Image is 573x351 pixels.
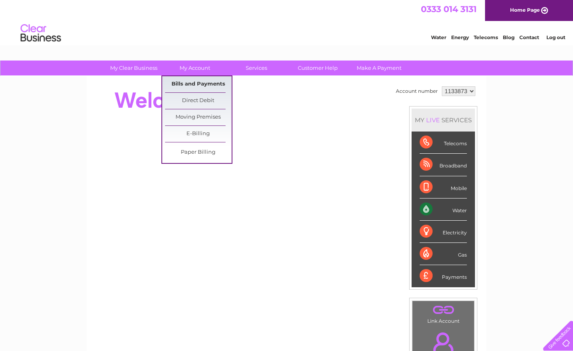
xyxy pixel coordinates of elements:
[451,34,469,40] a: Energy
[420,176,467,198] div: Mobile
[412,109,475,132] div: MY SERVICES
[165,76,232,92] a: Bills and Payments
[165,126,232,142] a: E-Billing
[223,61,290,75] a: Services
[420,154,467,176] div: Broadband
[420,198,467,221] div: Water
[425,116,441,124] div: LIVE
[165,109,232,125] a: Moving Premises
[394,84,440,98] td: Account number
[346,61,412,75] a: Make A Payment
[420,132,467,154] div: Telecoms
[284,61,351,75] a: Customer Help
[420,265,467,287] div: Payments
[100,61,167,75] a: My Clear Business
[165,144,232,161] a: Paper Billing
[162,61,228,75] a: My Account
[420,243,467,265] div: Gas
[165,93,232,109] a: Direct Debit
[414,303,472,317] a: .
[431,34,446,40] a: Water
[503,34,514,40] a: Blog
[421,4,477,14] a: 0333 014 3131
[420,221,467,243] div: Electricity
[20,21,61,46] img: logo.png
[96,4,478,39] div: Clear Business is a trading name of Verastar Limited (registered in [GEOGRAPHIC_DATA] No. 3667643...
[519,34,539,40] a: Contact
[412,301,475,326] td: Link Account
[546,34,565,40] a: Log out
[474,34,498,40] a: Telecoms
